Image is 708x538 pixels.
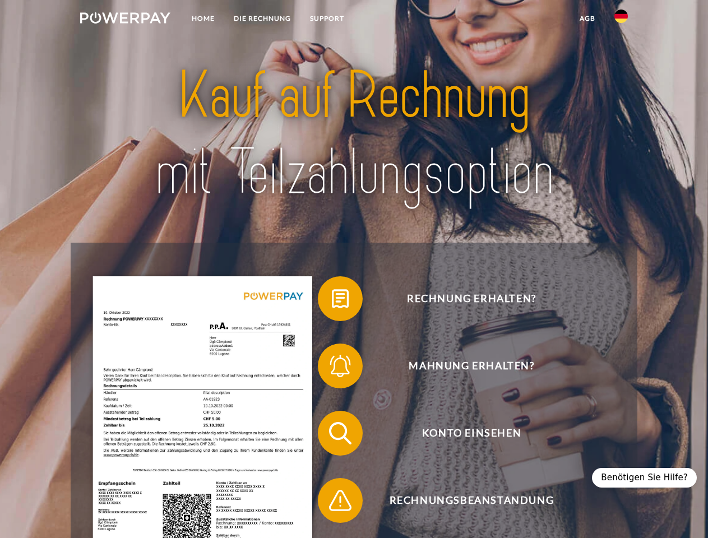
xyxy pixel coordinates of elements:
img: qb_warning.svg [326,486,354,514]
img: qb_bell.svg [326,352,354,380]
span: Rechnung erhalten? [334,276,609,321]
img: qb_search.svg [326,419,354,447]
button: Rechnung erhalten? [318,276,609,321]
button: Mahnung erhalten? [318,344,609,388]
a: SUPPORT [300,8,354,29]
span: Konto einsehen [334,411,609,456]
a: agb [570,8,605,29]
a: Home [182,8,224,29]
a: DIE RECHNUNG [224,8,300,29]
button: Konto einsehen [318,411,609,456]
button: Rechnungsbeanstandung [318,478,609,523]
img: qb_bill.svg [326,285,354,313]
span: Mahnung erhalten? [334,344,609,388]
img: de [614,10,628,23]
img: title-powerpay_de.svg [107,54,601,215]
img: logo-powerpay-white.svg [80,12,170,24]
span: Rechnungsbeanstandung [334,478,609,523]
div: Benötigen Sie Hilfe? [592,468,697,488]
